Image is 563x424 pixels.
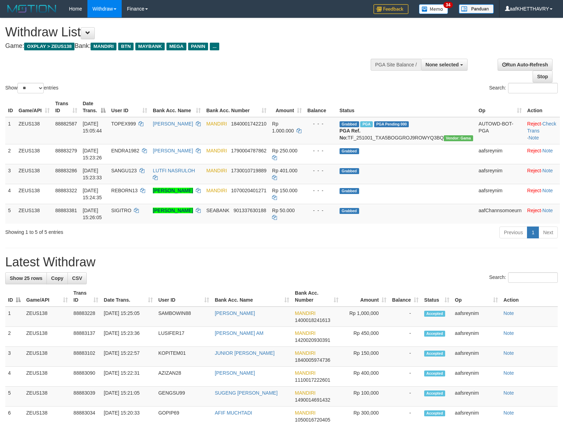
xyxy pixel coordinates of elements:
[340,168,359,174] span: Grabbed
[215,310,255,316] a: [PERSON_NAME]
[504,350,514,356] a: Note
[504,410,514,416] a: Note
[340,121,359,127] span: Grabbed
[452,387,501,407] td: aafsreynim
[424,390,445,396] span: Accepted
[295,357,330,363] span: Copy 1840005974736 to clipboard
[5,226,229,236] div: Showing 1 to 5 of 5 entries
[55,121,77,127] span: 88882587
[525,184,560,204] td: ·
[504,370,514,376] a: Note
[111,121,136,127] span: TOPEX999
[71,307,101,327] td: 88883228
[206,188,227,193] span: MANDIRI
[341,367,389,387] td: Rp 400,000
[337,117,476,144] td: TF_251001_TXA5BOGGROJ9ROWYQ3BQ
[111,208,131,213] span: SIGITRO
[307,120,334,127] div: - - -
[156,307,212,327] td: SAMBOWIN88
[5,117,16,144] td: 1
[295,397,330,403] span: Copy 1490014691432 to clipboard
[295,390,315,396] span: MANDIRI
[504,330,514,336] a: Note
[371,59,421,71] div: PGA Site Balance /
[23,387,71,407] td: ZEUS138
[476,204,525,224] td: aafChannsomoeurn
[80,97,109,117] th: Date Trans.: activate to sort column descending
[272,208,295,213] span: Rp 50.000
[5,83,58,93] label: Show entries
[210,43,219,50] span: ...
[421,287,452,307] th: Status: activate to sort column ascending
[341,387,389,407] td: Rp 100,000
[452,307,501,327] td: aafsreynim
[215,410,252,416] a: AFIF MUCHTADI
[527,227,539,238] a: 1
[5,204,16,224] td: 5
[337,97,476,117] th: Status
[108,97,150,117] th: User ID: activate to sort column ascending
[118,43,134,50] span: BTN
[212,287,292,307] th: Bank Acc. Name: activate to sort column ascending
[166,43,186,50] span: MEGA
[389,287,421,307] th: Balance: activate to sort column ascending
[83,148,102,160] span: [DATE] 15:23:26
[525,144,560,164] td: ·
[527,208,541,213] a: Reject
[459,4,494,14] img: panduan.png
[295,337,330,343] span: Copy 1420020930391 to clipboard
[542,148,553,153] a: Note
[206,148,227,153] span: MANDIRI
[542,168,553,173] a: Note
[424,311,445,317] span: Accepted
[156,347,212,367] td: KOPITEM01
[533,71,553,82] a: Stop
[5,387,23,407] td: 5
[5,367,23,387] td: 4
[295,377,330,383] span: Copy 1110017222601 to clipboard
[231,148,266,153] span: Copy 1790004787862 to clipboard
[101,327,156,347] td: [DATE] 15:23:36
[340,128,361,141] b: PGA Ref. No:
[340,208,359,214] span: Grabbed
[188,43,208,50] span: PANIN
[452,327,501,347] td: aafsreynim
[111,168,137,173] span: SANGU123
[5,164,16,184] td: 3
[83,188,102,200] span: [DATE] 15:24:35
[91,43,116,50] span: MANDIRI
[341,307,389,327] td: Rp 1,000,000
[5,184,16,204] td: 4
[295,317,330,323] span: Copy 1400018241613 to clipboard
[489,272,558,283] label: Search:
[101,307,156,327] td: [DATE] 15:25:05
[206,121,227,127] span: MANDIRI
[501,287,558,307] th: Action
[419,4,448,14] img: Button%20Memo.svg
[527,148,541,153] a: Reject
[5,3,58,14] img: MOTION_logo.png
[452,367,501,387] td: aafsreynim
[23,347,71,367] td: ZEUS138
[55,148,77,153] span: 88883279
[23,307,71,327] td: ZEUS138
[16,97,52,117] th: Game/API: activate to sort column ascending
[389,347,421,367] td: -
[528,135,539,141] a: Note
[83,168,102,180] span: [DATE] 15:23:33
[111,188,137,193] span: REBORN13
[527,168,541,173] a: Reject
[10,275,42,281] span: Show 25 rows
[52,97,80,117] th: Trans ID: activate to sort column ascending
[295,310,315,316] span: MANDIRI
[452,347,501,367] td: aafsreynim
[215,370,255,376] a: [PERSON_NAME]
[23,367,71,387] td: ZEUS138
[295,330,315,336] span: MANDIRI
[341,287,389,307] th: Amount: activate to sort column ascending
[5,272,47,284] a: Show 25 rows
[504,310,514,316] a: Note
[389,307,421,327] td: -
[272,168,297,173] span: Rp 401.000
[292,287,341,307] th: Bank Acc. Number: activate to sort column ascending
